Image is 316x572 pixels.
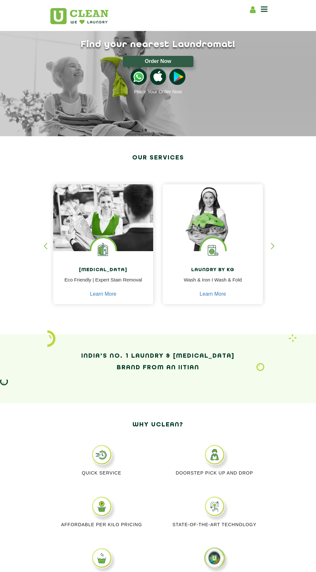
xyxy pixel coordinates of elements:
p: Affordable per kilo pricing [50,522,153,527]
p: Doorstep Pick up and Drop [163,470,266,476]
img: icon_2.png [47,330,55,347]
img: center_logo.png [204,547,225,568]
img: STATE_OF_THE_ART_TECHNOLOGY_11zon.webp [204,496,225,517]
h2: India’s No. 1 Laundry & [MEDICAL_DATA] Brand from an IITian [50,350,266,373]
img: Laundry Services near me [91,238,115,262]
img: apple-icon.png [150,69,166,85]
p: Eco Friendly | Expert Stain Removal [58,276,148,291]
h4: Laundry by Kg [168,267,258,273]
img: UClean Laundry and Dry Cleaning [50,8,108,24]
button: Order Now [123,56,193,67]
img: QUICK_SERVICE_11zon.webp [91,444,112,465]
img: WE_SAVE_WATER-WITH_EVERY_WASH_CYCLE_11zon.webp [91,547,112,568]
img: Laundry wash and iron [289,334,297,342]
img: DOORSTEP_PICK_UP_AND_DROP_11zon.webp [204,444,225,465]
img: Laundry [256,363,264,371]
h4: [MEDICAL_DATA] [58,267,148,273]
p: Quick Service [50,470,153,476]
h1: Find your nearest Laundromat! [45,39,271,50]
img: whatsappicon.png [131,69,147,85]
img: laundry washing machine [201,238,225,262]
img: Drycleaners near me [53,184,153,265]
h2: Our Services [50,152,266,164]
p: Wash & Iron I Wash & Fold [168,276,258,291]
img: a girl with laundry basket [163,184,263,251]
a: Learn More [200,291,226,297]
img: affordable_per_kilo_pricing_11zon.webp [91,496,112,517]
h2: Why Uclean? [50,419,266,431]
a: Learn More [90,291,116,297]
img: playstoreicon.png [169,69,185,85]
a: Place Your Order Now [134,89,182,94]
p: State-of-the-art Technology [163,522,266,527]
